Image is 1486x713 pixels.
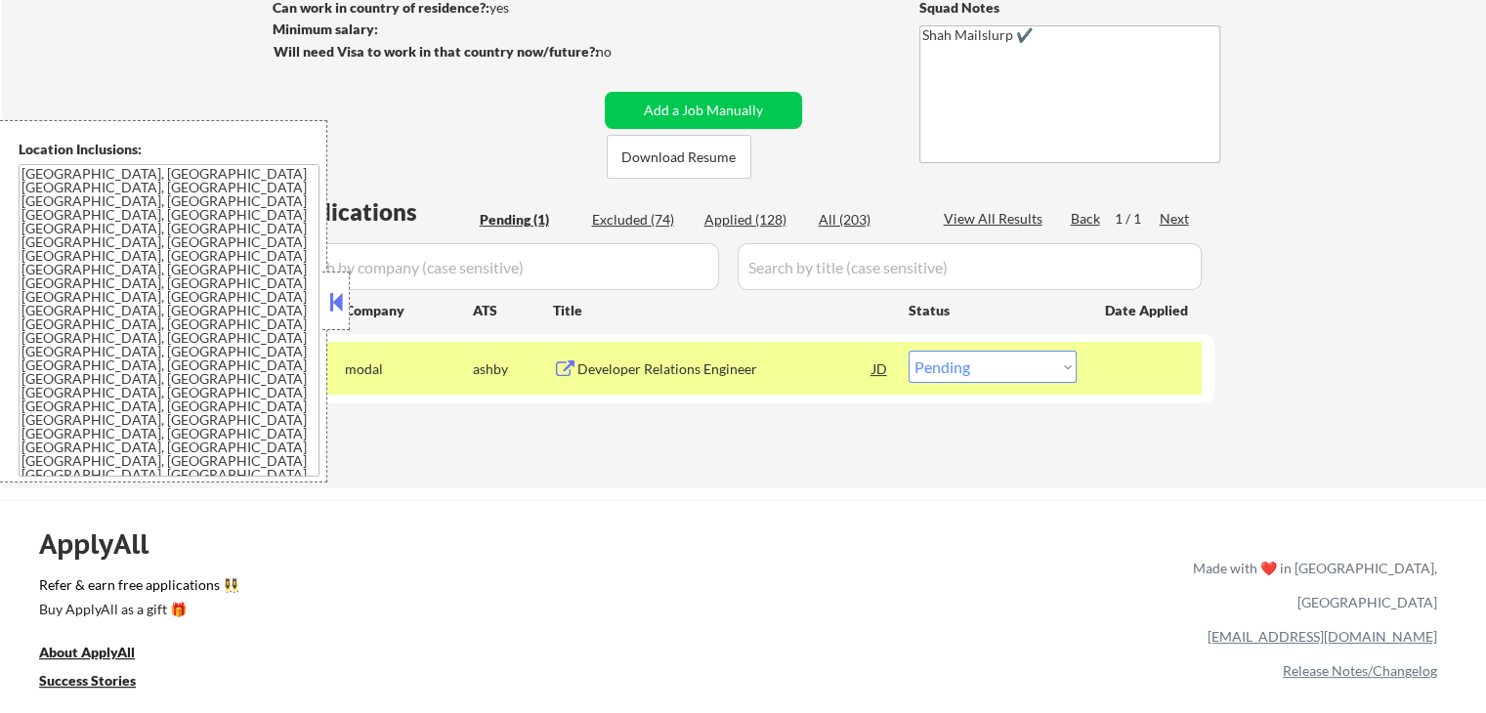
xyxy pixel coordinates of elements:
[39,578,785,599] a: Refer & earn free applications 👯‍♀️
[704,210,802,230] div: Applied (128)
[1105,301,1191,320] div: Date Applied
[39,672,136,689] u: Success Stories
[473,301,553,320] div: ATS
[345,359,473,379] div: modal
[819,210,916,230] div: All (203)
[473,359,553,379] div: ashby
[909,292,1077,327] div: Status
[273,21,378,37] strong: Minimum salary:
[592,210,690,230] div: Excluded (74)
[607,135,751,179] button: Download Resume
[1185,551,1437,619] div: Made with ❤️ in [GEOGRAPHIC_DATA], [GEOGRAPHIC_DATA]
[345,301,473,320] div: Company
[596,42,652,62] div: no
[39,644,135,660] u: About ApplyAll
[738,243,1202,290] input: Search by title (case sensitive)
[39,642,162,666] a: About ApplyAll
[1160,209,1191,229] div: Next
[279,243,719,290] input: Search by company (case sensitive)
[39,670,162,694] a: Success Stories
[577,359,872,379] div: Developer Relations Engineer
[605,92,802,129] button: Add a Job Manually
[19,140,319,159] div: Location Inclusions:
[39,603,234,616] div: Buy ApplyAll as a gift 🎁
[870,351,890,386] div: JD
[39,599,234,623] a: Buy ApplyAll as a gift 🎁
[1283,662,1437,679] a: Release Notes/Changelog
[279,200,473,224] div: Applications
[944,209,1048,229] div: View All Results
[1208,628,1437,645] a: [EMAIL_ADDRESS][DOMAIN_NAME]
[274,43,599,60] strong: Will need Visa to work in that country now/future?:
[1071,209,1102,229] div: Back
[553,301,890,320] div: Title
[1115,209,1160,229] div: 1 / 1
[39,527,171,561] div: ApplyAll
[480,210,577,230] div: Pending (1)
